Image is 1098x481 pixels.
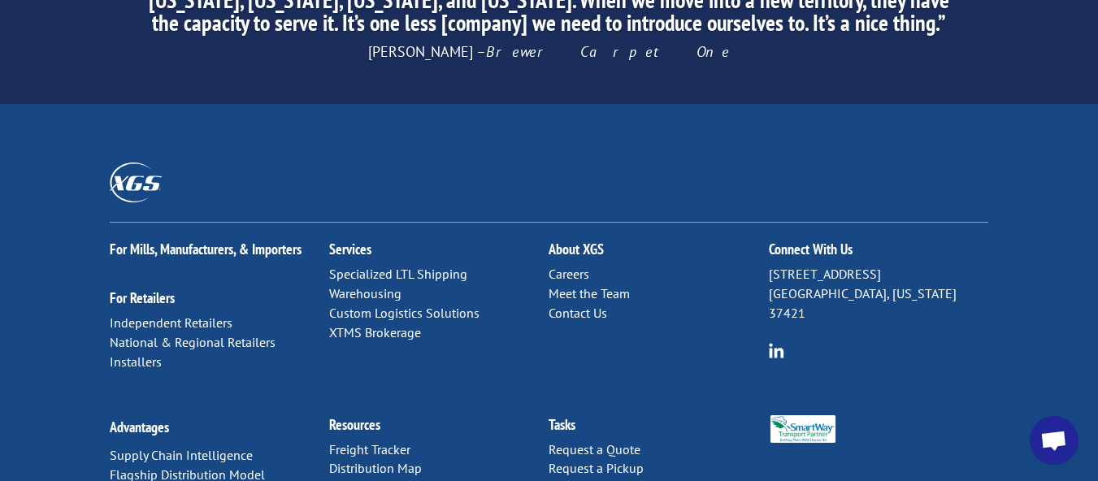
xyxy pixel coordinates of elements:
[549,285,630,301] a: Meet the Team
[329,324,421,340] a: XTMS Brokerage
[329,460,422,476] a: Distribution Map
[486,42,730,61] em: Brewer Carpet One
[329,266,467,282] a: Specialized LTL Shipping
[110,447,253,463] a: Supply Chain Intelligence
[549,305,607,321] a: Contact Us
[110,240,302,258] a: For Mills, Manufacturers, & Importers
[329,240,371,258] a: Services
[368,42,730,61] span: [PERSON_NAME] –
[110,353,162,370] a: Installers
[110,314,232,331] a: Independent Retailers
[1030,416,1078,465] div: Open chat
[549,460,644,476] a: Request a Pickup
[769,343,784,358] img: group-6
[329,285,401,301] a: Warehousing
[110,418,169,436] a: Advantages
[110,288,175,307] a: For Retailers
[549,240,604,258] a: About XGS
[329,441,410,457] a: Freight Tracker
[549,266,589,282] a: Careers
[110,334,276,350] a: National & Regional Retailers
[549,441,640,457] a: Request a Quote
[549,418,768,440] h2: Tasks
[329,415,380,434] a: Resources
[110,162,162,202] img: XGS_Logos_ALL_2024_All_White
[769,415,837,444] img: Smartway_Logo
[769,265,988,323] p: [STREET_ADDRESS] [GEOGRAPHIC_DATA], [US_STATE] 37421
[769,242,988,265] h2: Connect With Us
[329,305,480,321] a: Custom Logistics Solutions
